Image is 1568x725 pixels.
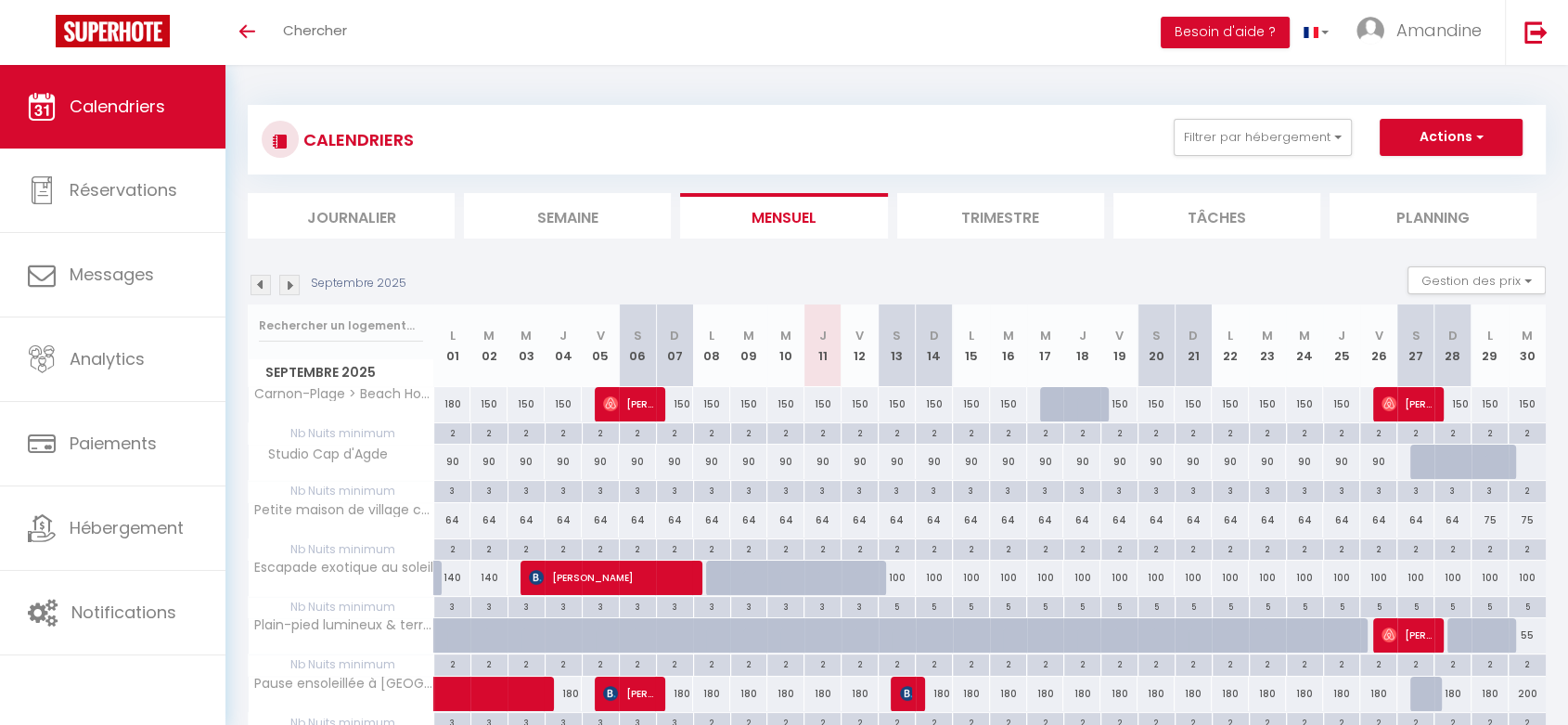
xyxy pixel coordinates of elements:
[879,423,915,441] div: 2
[953,445,990,479] div: 90
[842,387,879,421] div: 150
[249,539,433,560] span: Nb Nuits minimum
[1101,481,1137,498] div: 3
[804,481,841,498] div: 3
[1323,387,1360,421] div: 150
[508,445,545,479] div: 90
[545,503,582,537] div: 64
[1472,481,1508,498] div: 3
[990,445,1027,479] div: 90
[1138,423,1175,441] div: 2
[1299,327,1310,344] abbr: M
[990,561,1027,595] div: 100
[1212,445,1249,479] div: 90
[1137,304,1175,387] th: 20
[879,539,915,557] div: 2
[953,387,990,421] div: 150
[656,445,693,479] div: 90
[249,481,433,501] span: Nb Nuits minimum
[603,676,654,711] span: [PERSON_NAME][MEDICAL_DATA]
[1487,327,1493,344] abbr: L
[1287,423,1323,441] div: 2
[693,445,730,479] div: 90
[693,387,730,421] div: 150
[597,327,605,344] abbr: V
[842,481,878,498] div: 3
[1324,539,1360,557] div: 2
[434,387,471,421] div: 180
[819,327,827,344] abbr: J
[709,327,714,344] abbr: L
[1113,193,1320,239] li: Tâches
[916,445,953,479] div: 90
[70,516,184,539] span: Hébergement
[1287,539,1323,557] div: 2
[1137,503,1175,537] div: 64
[583,481,619,498] div: 3
[953,423,989,441] div: 2
[1434,503,1472,537] div: 64
[1227,327,1233,344] abbr: L
[470,561,508,595] div: 140
[1176,481,1212,498] div: 3
[990,304,1027,387] th: 16
[471,597,508,615] div: 3
[694,539,730,557] div: 2
[1397,481,1433,498] div: 3
[1360,539,1396,557] div: 2
[693,304,730,387] th: 08
[767,304,804,387] th: 10
[1324,481,1360,498] div: 3
[1175,387,1212,421] div: 150
[521,327,532,344] abbr: M
[657,597,693,615] div: 3
[743,327,754,344] abbr: M
[1176,423,1212,441] div: 2
[299,119,414,161] h3: CALENDRIERS
[1189,327,1198,344] abbr: D
[559,327,567,344] abbr: J
[1027,481,1063,498] div: 3
[529,560,694,595] span: [PERSON_NAME]
[1249,561,1286,595] div: 100
[1287,481,1323,498] div: 3
[767,423,803,441] div: 2
[916,481,952,498] div: 3
[1509,539,1546,557] div: 2
[434,481,470,498] div: 3
[251,503,437,517] span: Petite maison de village charmante et authentique
[583,597,619,615] div: 3
[508,539,545,557] div: 2
[619,304,656,387] th: 06
[1434,423,1471,441] div: 2
[1027,423,1063,441] div: 2
[583,539,619,557] div: 2
[470,387,508,421] div: 150
[990,481,1026,498] div: 3
[1063,445,1100,479] div: 90
[1063,503,1100,537] div: 64
[1212,387,1249,421] div: 150
[731,423,767,441] div: 2
[545,445,582,479] div: 90
[953,481,989,498] div: 3
[259,309,423,343] input: Rechercher un logement...
[1027,304,1064,387] th: 17
[434,597,470,615] div: 3
[767,503,804,537] div: 64
[1249,387,1286,421] div: 150
[730,387,767,421] div: 150
[1397,503,1434,537] div: 64
[1250,539,1286,557] div: 2
[916,387,953,421] div: 150
[1382,617,1433,653] span: [PERSON_NAME]
[1138,539,1175,557] div: 2
[1360,561,1397,595] div: 100
[1396,19,1482,42] span: Amandine
[1509,423,1546,441] div: 2
[953,304,990,387] th: 15
[619,445,656,479] div: 90
[916,561,953,595] div: 100
[1380,119,1523,156] button: Actions
[1472,539,1508,557] div: 2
